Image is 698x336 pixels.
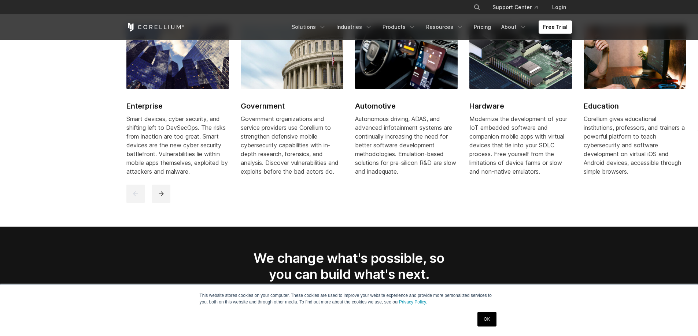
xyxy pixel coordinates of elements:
[378,20,420,34] a: Products
[355,25,458,89] img: Automotive
[487,1,543,14] a: Support Center
[469,25,572,185] a: Hardware Hardware Modernize the development of your IoT embedded software and companion mobile ap...
[584,114,686,176] div: Corellium gives educational institutions, professors, and trainers a powerful platform to teach c...
[469,20,495,34] a: Pricing
[584,101,686,112] h2: Education
[355,25,458,185] a: Automotive Automotive Autonomous driving, ADAS, and advanced infotainment systems are continually...
[287,20,330,34] a: Solutions
[355,101,458,112] h2: Automotive
[126,23,185,31] a: Corellium Home
[355,114,458,176] div: Autonomous driving, ADAS, and advanced infotainment systems are continually increasing the need f...
[465,1,572,14] div: Navigation Menu
[422,20,468,34] a: Resources
[477,312,496,326] a: OK
[584,25,686,89] img: Education
[241,25,343,89] img: Government
[126,114,229,176] div: Smart devices, cyber security, and shifting left to DevSecOps. The risks from inaction are too gr...
[126,25,229,89] img: Enterprise
[241,250,457,283] h2: We change what's possible, so you can build what's next.
[332,20,377,34] a: Industries
[200,292,499,305] p: This website stores cookies on your computer. These cookies are used to improve your website expe...
[241,114,343,176] div: Government organizations and service providers use Corellium to strengthen defensive mobile cyber...
[399,299,427,305] a: Privacy Policy.
[241,25,343,185] a: Government Government Government organizations and service providers use Corellium to strengthen ...
[469,101,572,112] h2: Hardware
[126,185,145,203] button: previous
[546,1,572,14] a: Login
[241,101,343,112] h2: Government
[287,20,572,34] div: Navigation Menu
[539,20,572,34] a: Free Trial
[126,25,229,185] a: Enterprise Enterprise Smart devices, cyber security, and shifting left to DevSecOps. The risks fr...
[126,101,229,112] h2: Enterprise
[470,1,484,14] button: Search
[152,185,170,203] button: next
[469,115,567,175] span: Modernize the development of your IoT embedded software and companion mobile apps with virtual de...
[497,20,531,34] a: About
[469,25,572,89] img: Hardware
